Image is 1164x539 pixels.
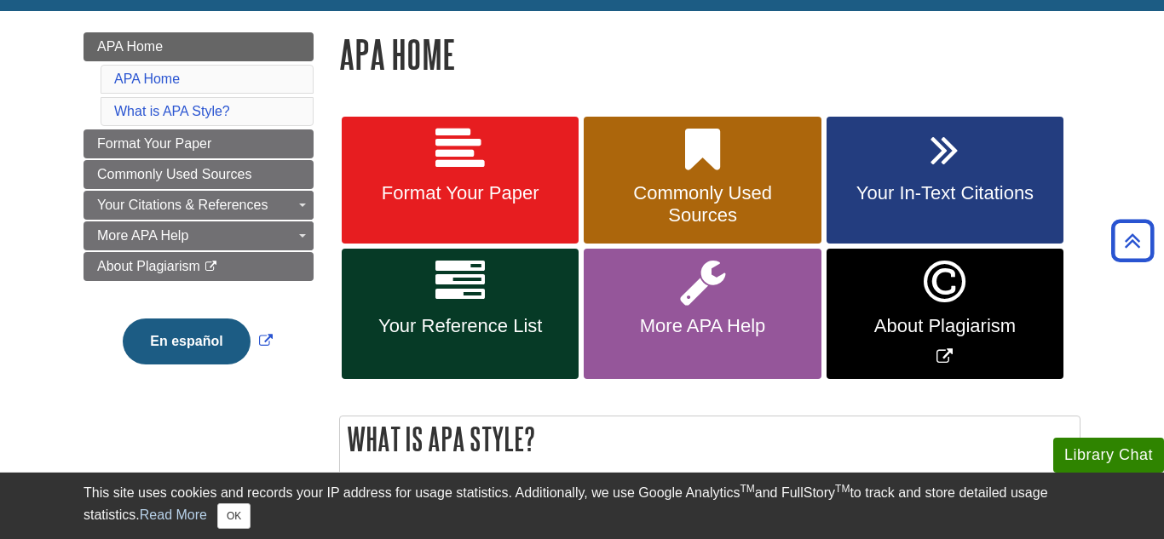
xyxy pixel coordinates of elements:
div: Guide Page Menu [84,32,314,393]
a: Commonly Used Sources [584,117,821,244]
a: Read More [140,507,207,522]
a: What is APA Style? [114,104,230,118]
span: Your Reference List [354,315,566,337]
a: Your In-Text Citations [827,117,1063,244]
span: More APA Help [97,228,188,243]
a: Your Citations & References [84,191,314,220]
sup: TM [740,483,754,495]
a: APA Home [114,72,180,86]
span: Format Your Paper [354,182,566,204]
button: Close [217,503,251,529]
h1: APA Home [339,32,1080,76]
span: About Plagiarism [97,259,200,273]
button: En español [123,318,250,364]
a: Format Your Paper [342,117,579,244]
i: This link opens in a new window [204,261,218,272]
a: Back to Top [1105,229,1160,252]
a: More APA Help [584,249,821,379]
a: APA Home [84,32,314,61]
span: More APA Help [596,315,808,337]
a: More APA Help [84,221,314,250]
span: About Plagiarism [839,315,1051,337]
button: Library Chat [1053,438,1164,473]
span: Your In-Text Citations [839,182,1051,204]
span: Commonly Used Sources [596,182,808,226]
a: Your Reference List [342,249,579,379]
span: APA Home [97,39,163,54]
a: About Plagiarism [84,252,314,281]
a: Link opens in new window [118,334,276,348]
a: Commonly Used Sources [84,160,314,189]
span: Your Citations & References [97,198,268,212]
a: Format Your Paper [84,129,314,158]
span: Commonly Used Sources [97,167,251,181]
div: This site uses cookies and records your IP address for usage statistics. Additionally, we use Goo... [84,483,1080,529]
sup: TM [835,483,850,495]
h2: What is APA Style? [340,416,1080,462]
a: Link opens in new window [827,249,1063,379]
span: Format Your Paper [97,136,211,151]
